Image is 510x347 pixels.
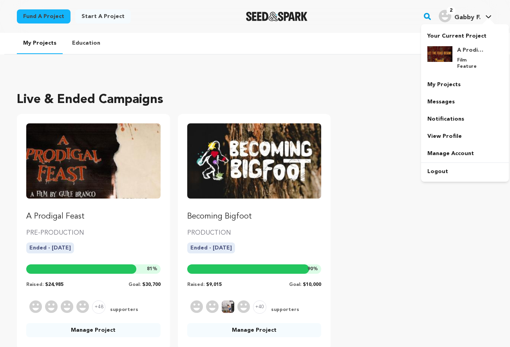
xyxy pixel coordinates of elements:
img: Seed&Spark Logo Dark Mode [246,12,307,21]
span: 90 [307,267,313,271]
a: Start a project [75,9,131,23]
p: Film Feature [457,57,485,70]
a: Fund A Prodigal Feast [26,123,161,222]
h2: Live & Ended Campaigns [17,90,163,109]
img: Supporter Image [190,300,203,313]
span: $30,700 [142,282,161,287]
span: % [307,266,318,272]
img: Supporter Image [61,300,73,313]
a: Your Current Project A Prodigal Feast Film Feature [427,29,503,76]
span: Goal: [289,282,301,287]
span: Gabby F.'s Profile [437,8,493,25]
img: Supporter Image [222,300,234,313]
h4: A Prodigal Feast [457,46,485,54]
div: Gabby F.'s Profile [439,10,481,22]
span: Raised: [26,282,43,287]
span: 2 [447,7,456,14]
span: Gabby F. [454,14,481,21]
a: Notifications [421,110,509,128]
p: A Prodigal Feast [26,211,161,222]
a: Manage Project [26,323,161,337]
span: % [147,266,157,272]
img: Supporter Image [237,300,250,313]
a: Education [66,33,107,53]
span: $24,985 [45,282,63,287]
a: My Projects [17,33,63,54]
p: Ended - [DATE] [187,242,235,253]
img: APF_10.JPG [427,46,452,62]
a: Gabby F.'s Profile [437,8,493,22]
a: Seed&Spark Homepage [246,12,307,21]
p: Ended - [DATE] [26,242,74,253]
span: $9,015 [206,282,222,287]
p: Your Current Project [427,29,503,40]
a: Logout [421,163,509,180]
img: Supporter Image [206,300,219,313]
a: Manage Project [187,323,322,337]
a: Fund a project [17,9,71,23]
a: Messages [421,93,509,110]
p: PRODUCTION [187,228,322,238]
img: user.png [439,10,451,22]
a: Fund Becoming Bigfoot [187,123,322,222]
a: My Projects [421,76,509,93]
span: +40 [253,300,266,314]
span: supporters [109,307,138,314]
img: Supporter Image [76,300,89,313]
span: +48 [92,300,105,314]
a: View Profile [421,128,509,145]
span: $10,000 [303,282,321,287]
p: Becoming Bigfoot [187,211,322,222]
span: supporters [269,307,299,314]
span: Raised: [187,282,204,287]
img: Supporter Image [45,300,58,313]
span: Goal: [128,282,141,287]
span: 81 [147,267,152,271]
p: PRE-PRODUCTION [26,228,161,238]
img: Supporter Image [29,300,42,313]
a: Manage Account [421,145,509,162]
